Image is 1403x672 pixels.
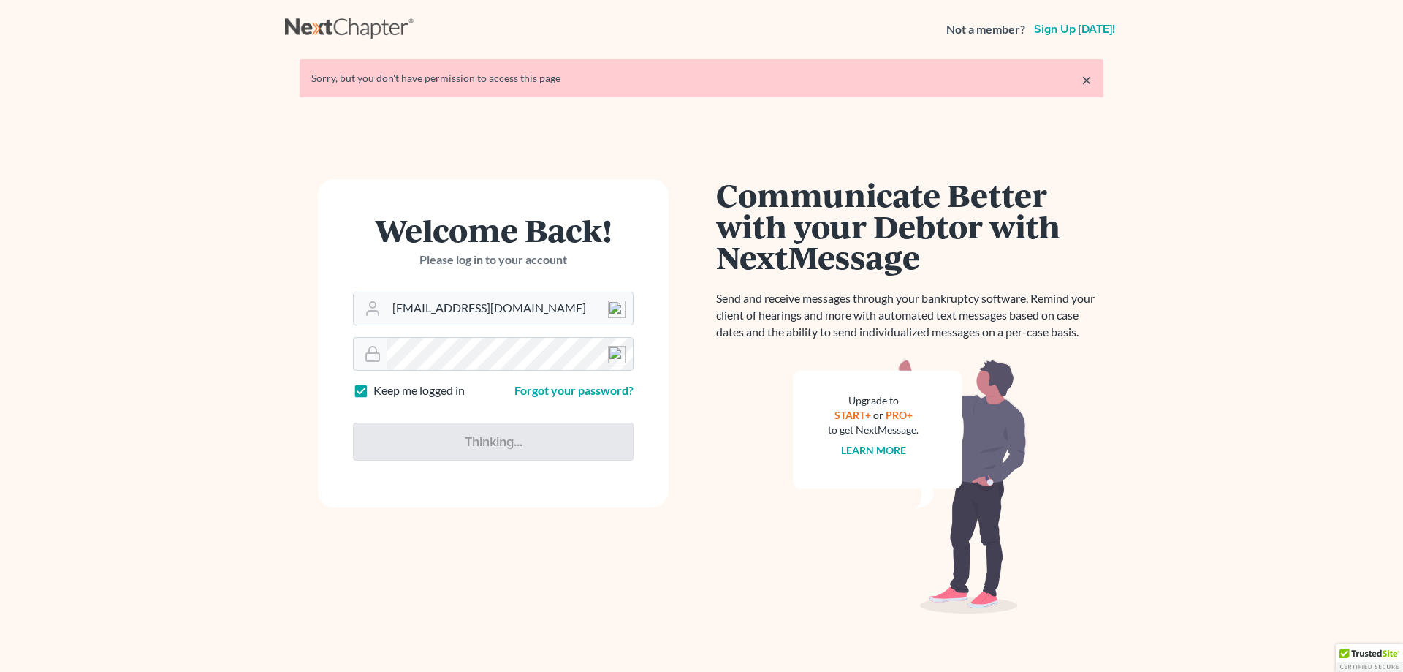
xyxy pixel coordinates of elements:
a: Forgot your password? [514,383,634,397]
div: to get NextMessage. [828,423,919,437]
a: Sign up [DATE]! [1031,23,1118,35]
div: Upgrade to [828,393,919,408]
input: Thinking... [353,423,634,461]
div: Sorry, but you don't have permission to access this page [311,71,1092,86]
div: TrustedSite Certified [1336,644,1403,672]
strong: Not a member? [946,21,1025,38]
a: × [1081,71,1092,88]
img: npw-badge-icon-locked.svg [608,346,626,363]
a: PRO+ [886,409,913,421]
span: or [873,409,883,421]
h1: Welcome Back! [353,214,634,246]
p: Send and receive messages through your bankruptcy software. Remind your client of hearings and mo... [716,290,1103,341]
h1: Communicate Better with your Debtor with NextMessage [716,179,1103,273]
p: Please log in to your account [353,252,634,268]
img: npw-badge-icon-locked.svg [608,301,626,318]
a: Learn more [841,444,906,456]
img: nextmessage_bg-59042aed3d76b12b5cd301f8e5b87938c9018125f34e5fa2b7a6b67550977c72.svg [793,358,1027,614]
input: Email Address [387,292,633,325]
label: Keep me logged in [373,382,465,399]
a: START+ [834,409,871,421]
